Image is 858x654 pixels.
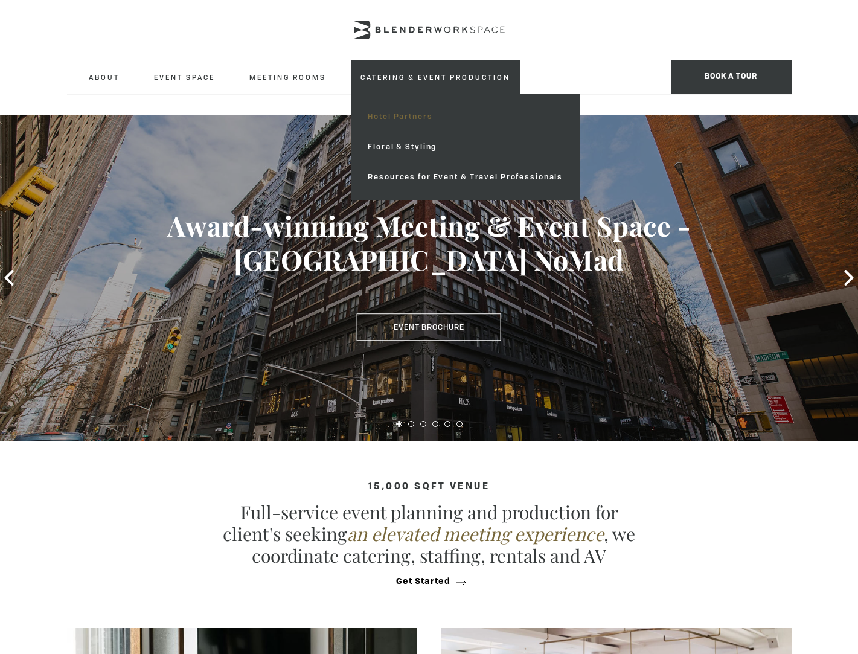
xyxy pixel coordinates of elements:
[358,132,572,162] a: Floral & Styling
[396,577,450,586] span: Get Started
[218,501,641,566] p: Full-service event planning and production for client's seeking , we coordinate catering, staffin...
[43,167,815,182] h2: Welcome
[347,522,604,546] em: an elevated meeting experience
[671,60,792,94] span: Book a tour
[67,482,792,492] h4: 15,000 sqft venue
[357,313,501,341] a: Event Brochure
[358,101,572,132] a: Hotel Partners
[240,60,336,94] a: Meeting Rooms
[144,60,225,94] a: Event Space
[392,576,466,587] button: Get Started
[351,60,520,94] a: Catering & Event Production
[43,209,815,277] h3: Award-winning Meeting & Event Space - [GEOGRAPHIC_DATA] NoMad
[358,162,572,192] a: Resources for Event & Travel Professionals
[79,60,129,94] a: About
